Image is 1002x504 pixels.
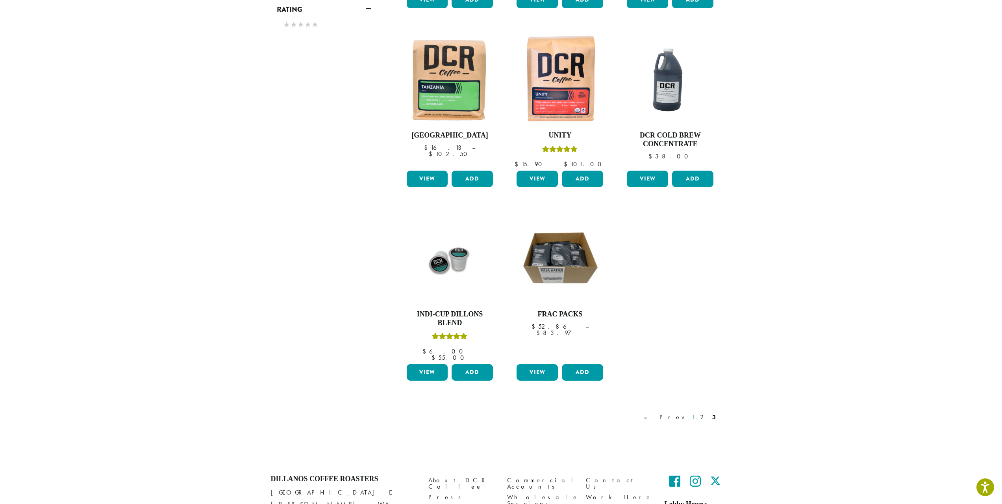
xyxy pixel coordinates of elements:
a: UnityRated 5.00 out of 5 [515,34,605,167]
h4: Dillanos Coffee Roasters [271,475,417,484]
span: $ [432,353,438,362]
span: $ [429,150,435,158]
bdi: 16.13 [424,143,465,152]
span: $ [515,160,521,168]
span: $ [564,160,570,168]
a: View [517,364,558,381]
span: $ [536,329,543,337]
h4: DCR Cold Brew Concentrate [625,131,715,148]
span: – [472,143,475,152]
span: ★ [311,19,319,30]
a: 2 [698,413,708,422]
div: Rated 5.00 out of 5 [542,145,578,156]
div: Rated 5.00 out of 5 [432,332,467,344]
img: 75CT-INDI-CUP-1.jpg [404,213,495,304]
button: Add [562,364,603,381]
button: Add [452,364,493,381]
a: View [627,171,668,187]
h4: Unity [515,131,605,140]
a: Indi-Cup Dillons BlendRated 5.00 out of 5 [405,213,495,361]
img: DCR-Unity-Coffee-Bag-300x300.png [515,34,605,125]
img: DCR-Cold-Brew-Concentrate.jpg [625,34,715,125]
bdi: 6.00 [422,347,467,355]
a: Rating [277,3,371,16]
bdi: 55.00 [432,353,468,362]
a: View [407,171,448,187]
h4: Indi-Cup Dillons Blend [405,310,495,327]
span: ★ [283,19,290,30]
button: Add [672,171,713,187]
a: Commercial Accounts [507,475,574,492]
span: $ [532,322,538,331]
a: 3 [711,413,717,422]
span: ★ [304,19,311,30]
a: 1 [690,413,696,422]
span: $ [648,152,655,160]
button: Add [452,171,493,187]
bdi: 83.97 [536,329,583,337]
span: $ [422,347,429,355]
bdi: 38.00 [648,152,692,160]
a: About DCR Coffee [428,475,495,492]
h4: Frac Packs [515,310,605,319]
a: « Prev [643,413,687,422]
bdi: 52.86 [532,322,578,331]
bdi: 102.50 [429,150,471,158]
span: $ [424,143,431,152]
a: Contact Us [586,475,653,492]
span: ★ [297,19,304,30]
a: Work Here [586,492,653,502]
span: – [553,160,556,168]
a: DCR Cold Brew Concentrate $38.00 [625,34,715,167]
bdi: 15.90 [515,160,546,168]
a: Frac Packs [515,213,605,361]
img: DCR-Frac-Pack-Image-1200x1200-300x300.jpg [515,213,605,304]
h4: [GEOGRAPHIC_DATA] [405,131,495,140]
img: Tanzania-12oz-300x300.jpg [404,34,495,125]
a: View [407,364,448,381]
span: – [585,322,589,331]
a: View [517,171,558,187]
div: Rating [277,16,371,34]
span: – [474,347,477,355]
span: ★ [290,19,297,30]
a: [GEOGRAPHIC_DATA] [405,34,495,167]
bdi: 101.00 [564,160,605,168]
a: Press [428,492,495,502]
button: Add [562,171,603,187]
